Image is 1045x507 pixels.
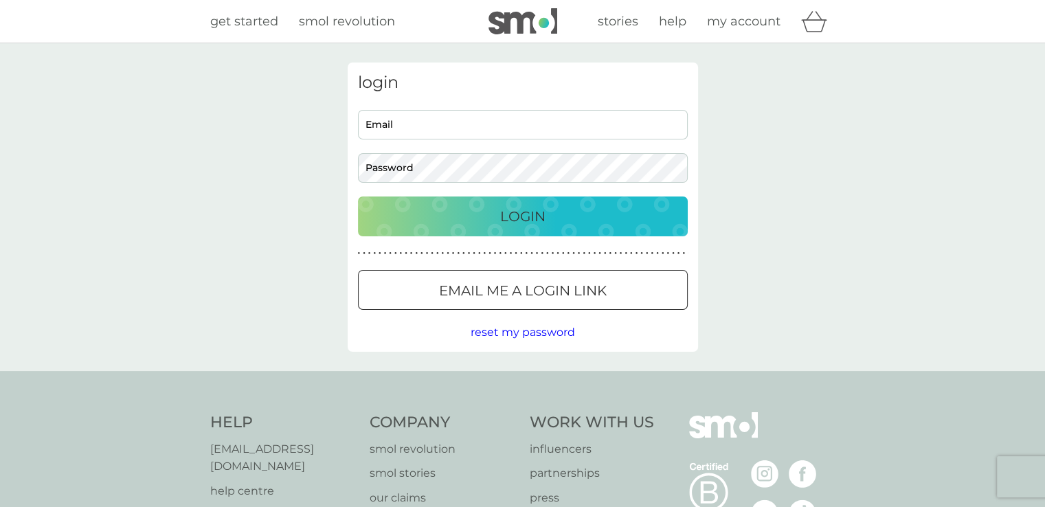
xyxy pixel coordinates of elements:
a: smol stories [370,464,516,482]
span: stories [598,14,638,29]
a: get started [210,12,278,32]
p: ● [541,250,543,257]
p: ● [484,250,486,257]
p: ● [568,250,570,257]
p: ● [389,250,392,257]
p: ● [620,250,622,257]
p: ● [594,250,596,257]
p: ● [677,250,680,257]
p: ● [662,250,664,257]
p: ● [588,250,591,257]
p: ● [368,250,371,257]
p: ● [452,250,455,257]
h4: Company [370,412,516,433]
button: Email me a login link [358,270,688,310]
p: ● [630,250,633,257]
a: help centre [210,482,357,500]
p: ● [510,250,513,257]
p: ● [457,250,460,257]
p: ● [373,250,376,257]
p: ● [405,250,407,257]
a: [EMAIL_ADDRESS][DOMAIN_NAME] [210,440,357,475]
p: ● [557,250,559,257]
p: ● [640,250,643,257]
a: stories [598,12,638,32]
p: ● [651,250,654,257]
p: ● [666,250,669,257]
div: basket [801,8,835,35]
p: ● [636,250,638,257]
p: ● [598,250,601,257]
p: ● [546,250,549,257]
p: ● [442,250,445,257]
img: visit the smol Facebook page [789,460,816,488]
h4: Work With Us [530,412,654,433]
p: ● [552,250,554,257]
p: ● [426,250,429,257]
a: press [530,489,654,507]
p: ● [415,250,418,257]
p: ● [478,250,481,257]
p: ● [379,250,381,257]
a: smol revolution [370,440,516,458]
p: ● [494,250,497,257]
p: Login [500,205,546,227]
p: ● [646,250,649,257]
p: ● [526,250,528,257]
h4: Help [210,412,357,433]
a: partnerships [530,464,654,482]
span: my account [707,14,780,29]
a: influencers [530,440,654,458]
span: help [659,14,686,29]
h3: login [358,73,688,93]
p: ● [410,250,413,257]
p: ● [420,250,423,257]
span: reset my password [471,326,575,339]
p: ● [625,250,627,257]
img: smol [488,8,557,34]
p: ● [583,250,585,257]
a: help [659,12,686,32]
p: ● [363,250,366,257]
p: ● [384,250,387,257]
button: reset my password [471,324,575,341]
p: ● [609,250,612,257]
p: ● [572,250,575,257]
p: ● [473,250,475,257]
span: get started [210,14,278,29]
a: our claims [370,489,516,507]
p: ● [394,250,397,257]
p: ● [468,250,471,257]
p: ● [672,250,675,257]
p: ● [614,250,617,257]
p: ● [499,250,502,257]
p: ● [488,250,491,257]
p: ● [515,250,517,257]
span: smol revolution [299,14,395,29]
button: Login [358,196,688,236]
p: ● [604,250,607,257]
p: ● [578,250,581,257]
img: smol [689,412,758,459]
img: visit the smol Instagram page [751,460,778,488]
p: ● [682,250,685,257]
p: ● [436,250,439,257]
p: ● [358,250,361,257]
p: ● [536,250,539,257]
a: smol revolution [299,12,395,32]
p: ● [462,250,465,257]
p: ● [400,250,403,257]
p: ● [504,250,507,257]
p: ● [520,250,523,257]
a: my account [707,12,780,32]
p: ● [530,250,533,257]
p: ● [656,250,659,257]
p: Email me a login link [439,280,607,302]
